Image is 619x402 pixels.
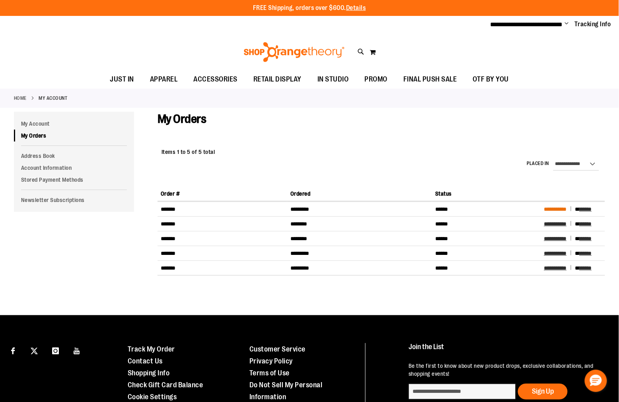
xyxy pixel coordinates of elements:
[249,345,306,353] a: Customer Service
[357,70,396,89] a: PROMO
[158,112,206,126] span: My Orders
[527,160,549,167] label: Placed in
[39,95,68,102] strong: My Account
[14,162,134,174] a: Account Information
[249,357,293,365] a: Privacy Policy
[14,174,134,186] a: Stored Payment Methods
[565,20,569,28] button: Account menu
[346,4,366,12] a: Details
[14,130,134,142] a: My Orders
[518,384,568,400] button: Sign Up
[14,150,134,162] a: Address Book
[102,70,142,89] a: JUST IN
[186,70,246,89] a: ACCESSORIES
[150,70,178,88] span: APPAREL
[27,343,41,357] a: Visit our X page
[49,343,62,357] a: Visit our Instagram page
[31,348,38,355] img: Twitter
[575,20,611,29] a: Tracking Info
[532,387,554,395] span: Sign Up
[309,70,357,89] a: IN STUDIO
[585,370,607,392] button: Hello, have a question? Let’s chat.
[253,70,302,88] span: RETAIL DISPLAY
[317,70,349,88] span: IN STUDIO
[162,149,215,155] span: Items 1 to 5 of 5 total
[128,393,177,401] a: Cookie Settings
[287,186,432,201] th: Ordered
[365,70,388,88] span: PROMO
[128,381,203,389] a: Check Gift Card Balance
[128,357,163,365] a: Contact Us
[158,186,287,201] th: Order #
[249,369,290,377] a: Terms of Use
[245,70,309,89] a: RETAIL DISPLAY
[14,194,134,206] a: Newsletter Subscriptions
[14,118,134,130] a: My Account
[128,345,175,353] a: Track My Order
[409,362,603,378] p: Be the first to know about new product drops, exclusive collaborations, and shopping events!
[409,384,516,400] input: enter email
[403,70,457,88] span: FINAL PUSH SALE
[432,186,541,201] th: Status
[249,381,323,401] a: Do Not Sell My Personal Information
[128,369,170,377] a: Shopping Info
[243,42,346,62] img: Shop Orangetheory
[70,343,84,357] a: Visit our Youtube page
[465,70,517,89] a: OTF BY YOU
[253,4,366,13] p: FREE Shipping, orders over $600.
[473,70,509,88] span: OTF BY YOU
[395,70,465,89] a: FINAL PUSH SALE
[194,70,238,88] span: ACCESSORIES
[409,343,603,358] h4: Join the List
[6,343,20,357] a: Visit our Facebook page
[14,95,27,102] a: Home
[110,70,134,88] span: JUST IN
[142,70,186,89] a: APPAREL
